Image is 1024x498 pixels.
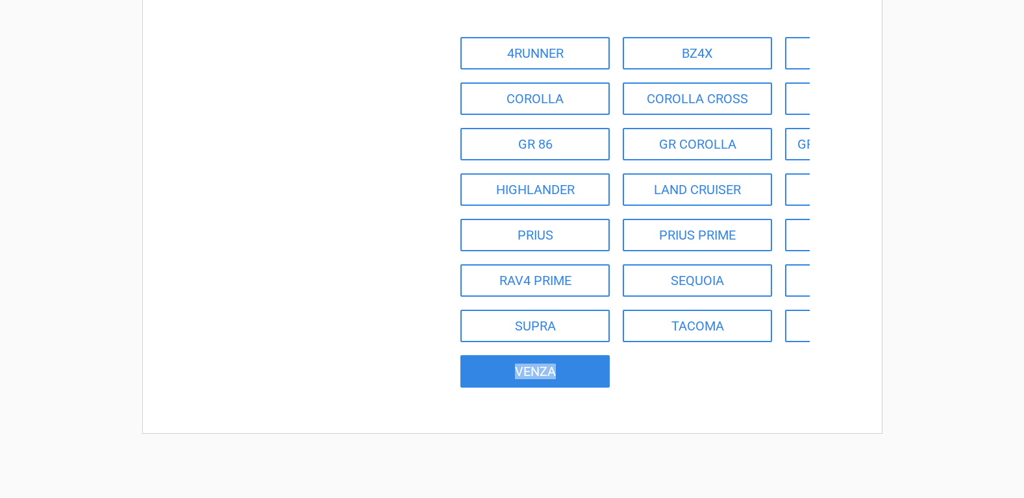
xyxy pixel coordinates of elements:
a: CAMRY [785,37,934,69]
a: TUNDRA [785,310,934,342]
a: GRAND HIGHLANDER [785,128,934,160]
a: GR COROLLA [623,128,772,160]
a: COROLLA CROSS [623,82,772,115]
a: COROLLA [460,82,610,115]
a: MIRAI [785,173,934,206]
a: PRIUS [460,219,610,251]
a: RAV4 PRIME [460,264,610,297]
a: TACOMA [623,310,772,342]
a: GR 86 [460,128,610,160]
a: HIGHLANDER [460,173,610,206]
a: SEQUOIA [623,264,772,297]
a: SUPRA [460,310,610,342]
a: VENZA [460,355,610,388]
a: LAND CRUISER [623,173,772,206]
a: 4RUNNER [460,37,610,69]
a: BZ4X [623,37,772,69]
a: RAV4 [785,219,934,251]
a: PRIUS PRIME [623,219,772,251]
a: SIENNA [785,264,934,297]
a: CROWN [785,82,934,115]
